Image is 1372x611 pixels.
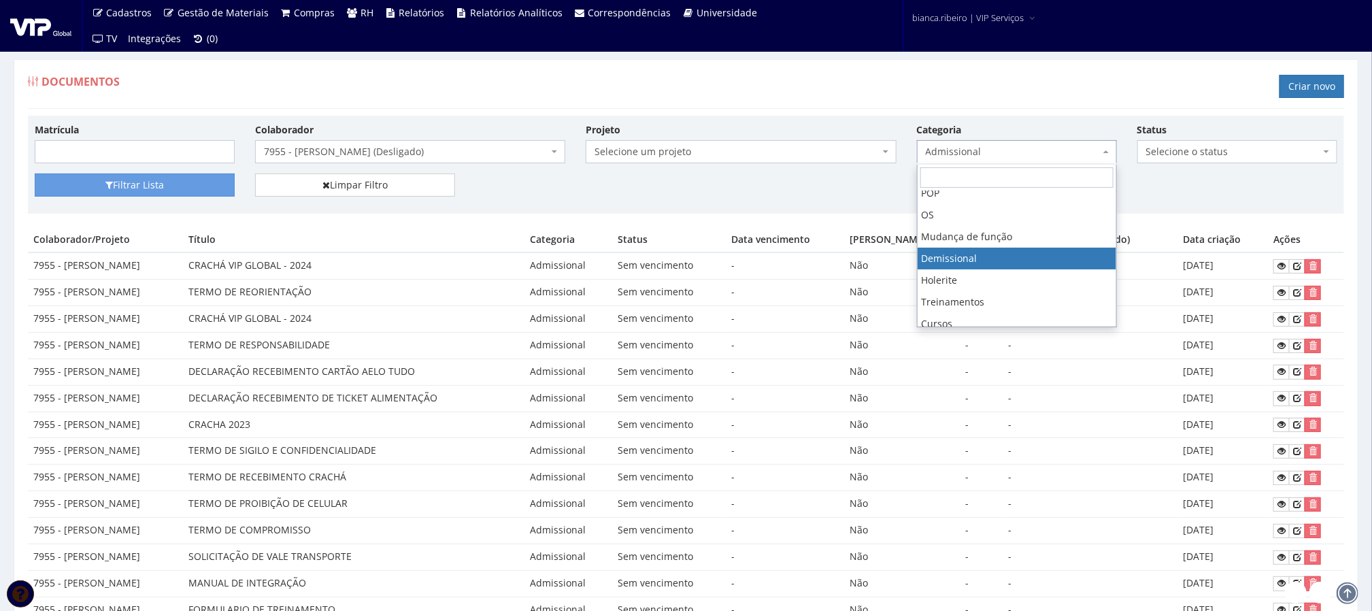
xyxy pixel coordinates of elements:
[525,332,613,359] td: Admissional
[844,252,960,279] td: Não
[726,412,845,438] td: -
[183,227,525,252] th: Título
[595,145,879,159] span: Selecione um projeto
[697,6,757,19] span: Universidade
[525,438,613,465] td: Admissional
[28,306,183,333] td: 7955 - [PERSON_NAME]
[28,252,183,279] td: 7955 - [PERSON_NAME]
[183,491,525,518] td: TERMO DE PROIBIÇÃO DE CELULAR
[726,385,845,412] td: -
[1177,385,1268,412] td: [DATE]
[844,438,960,465] td: Não
[183,332,525,359] td: TERMO DE RESPONSABILIDADE
[525,280,613,306] td: Admissional
[1177,544,1268,570] td: [DATE]
[726,280,845,306] td: -
[10,16,71,36] img: logo
[613,570,726,597] td: Sem vencimento
[28,385,183,412] td: 7955 - [PERSON_NAME]
[1177,465,1268,491] td: [DATE]
[844,570,960,597] td: Não
[107,32,118,45] span: TV
[844,412,960,438] td: Não
[1177,306,1268,333] td: [DATE]
[525,412,613,438] td: Admissional
[613,227,726,252] th: Status
[255,174,455,197] a: Limpar Filtro
[960,412,1003,438] td: -
[726,438,845,465] td: -
[960,518,1003,544] td: -
[525,227,613,252] th: Categoria
[255,140,565,163] span: 7955 - GILMAR RIBEIRO (Desligado)
[613,280,726,306] td: Sem vencimento
[183,570,525,597] td: MANUAL DE INTEGRAÇÃO
[960,438,1003,465] td: -
[28,491,183,518] td: 7955 - [PERSON_NAME]
[183,280,525,306] td: TERMO DE REORIENTAÇÃO
[1003,465,1177,491] td: -
[35,123,79,137] label: Matrícula
[1279,75,1344,98] a: Criar novo
[28,570,183,597] td: 7955 - [PERSON_NAME]
[1003,332,1177,359] td: -
[28,280,183,306] td: 7955 - [PERSON_NAME]
[613,412,726,438] td: Sem vencimento
[960,570,1003,597] td: -
[1137,123,1167,137] label: Status
[525,465,613,491] td: Admissional
[28,518,183,544] td: 7955 - [PERSON_NAME]
[613,385,726,412] td: Sem vencimento
[28,465,183,491] td: 7955 - [PERSON_NAME]
[183,359,525,385] td: DECLARAÇÃO RECEBIMENTO CARTÃO AELO TUDO
[844,332,960,359] td: Não
[1177,412,1268,438] td: [DATE]
[470,6,563,19] span: Relatórios Analíticos
[399,6,445,19] span: Relatórios
[844,491,960,518] td: Não
[960,385,1003,412] td: -
[1003,385,1177,412] td: -
[178,6,269,19] span: Gestão de Materiais
[926,145,1100,159] span: Admissional
[295,6,335,19] span: Compras
[917,140,1117,163] span: Admissional
[207,32,218,45] span: (0)
[613,332,726,359] td: Sem vencimento
[918,248,1116,269] li: Demissional
[1177,280,1268,306] td: [DATE]
[1177,438,1268,465] td: [DATE]
[1177,359,1268,385] td: [DATE]
[586,140,896,163] span: Selecione um projeto
[183,385,525,412] td: DECLARAÇÃO RECEBIMENTO DE TICKET ALIMENTAÇÃO
[361,6,373,19] span: RH
[1146,145,1320,159] span: Selecione o status
[918,269,1116,291] li: Holerite
[183,412,525,438] td: CRACHA 2023
[1177,570,1268,597] td: [DATE]
[525,570,613,597] td: Admissional
[28,438,183,465] td: 7955 - [PERSON_NAME]
[613,518,726,544] td: Sem vencimento
[525,359,613,385] td: Admissional
[264,145,548,159] span: 7955 - GILMAR RIBEIRO (Desligado)
[726,332,845,359] td: -
[960,332,1003,359] td: -
[183,544,525,570] td: SOLICITAÇÃO DE VALE TRANSPORTE
[726,570,845,597] td: -
[844,227,960,252] th: [PERSON_NAME]
[726,359,845,385] td: -
[586,123,620,137] label: Projeto
[918,313,1116,335] li: Cursos
[187,26,224,52] a: (0)
[726,252,845,279] td: -
[844,359,960,385] td: Não
[1003,544,1177,570] td: -
[525,491,613,518] td: Admissional
[613,306,726,333] td: Sem vencimento
[726,465,845,491] td: -
[918,226,1116,248] li: Mudança de função
[183,518,525,544] td: TERMO DE COMPROMISSO
[255,123,314,137] label: Colaborador
[1177,252,1268,279] td: [DATE]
